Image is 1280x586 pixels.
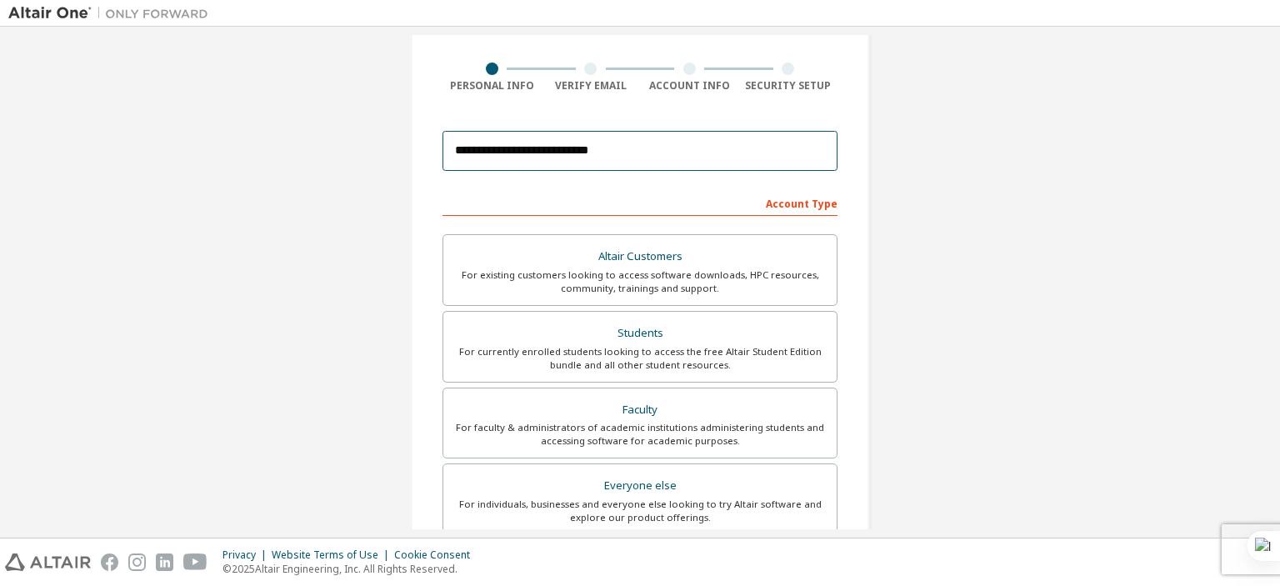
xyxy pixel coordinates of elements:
[453,398,827,422] div: Faculty
[640,79,739,93] div: Account Info
[453,268,827,295] div: For existing customers looking to access software downloads, HPC resources, community, trainings ...
[222,562,480,576] p: © 2025 Altair Engineering, Inc. All Rights Reserved.
[5,553,91,571] img: altair_logo.svg
[542,79,641,93] div: Verify Email
[101,553,118,571] img: facebook.svg
[453,322,827,345] div: Students
[128,553,146,571] img: instagram.svg
[453,498,827,524] div: For individuals, businesses and everyone else looking to try Altair software and explore our prod...
[183,553,207,571] img: youtube.svg
[453,474,827,498] div: Everyone else
[453,345,827,372] div: For currently enrolled students looking to access the free Altair Student Edition bundle and all ...
[453,245,827,268] div: Altair Customers
[222,548,272,562] div: Privacy
[8,5,217,22] img: Altair One
[442,189,837,216] div: Account Type
[739,79,838,93] div: Security Setup
[394,548,480,562] div: Cookie Consent
[156,553,173,571] img: linkedin.svg
[453,421,827,448] div: For faculty & administrators of academic institutions administering students and accessing softwa...
[272,548,394,562] div: Website Terms of Use
[442,79,542,93] div: Personal Info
